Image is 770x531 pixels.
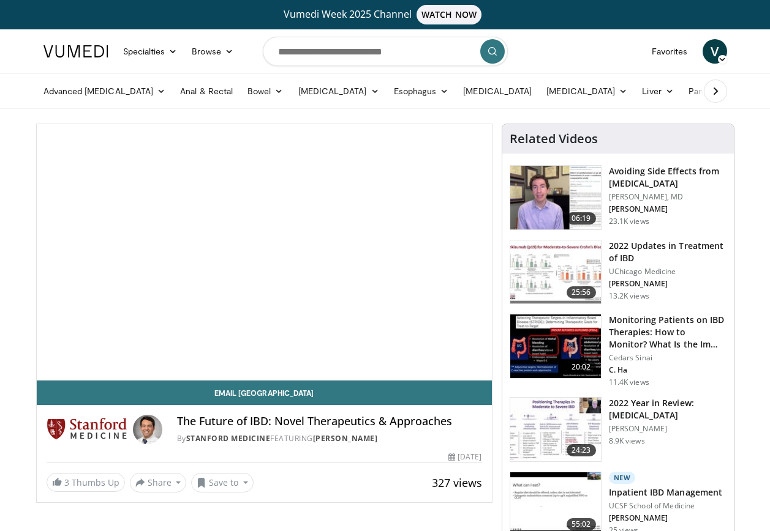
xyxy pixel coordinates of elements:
a: 06:19 Avoiding Side Effects from [MEDICAL_DATA] [PERSON_NAME], MD [PERSON_NAME] 23.1K views [510,165,727,230]
span: 55:02 [567,518,596,530]
p: 13.2K views [609,291,649,301]
a: Advanced [MEDICAL_DATA] [36,79,173,103]
img: 6f9900f7-f6e7-4fd7-bcbb-2a1dc7b7d476.150x105_q85_crop-smart_upscale.jpg [510,166,601,229]
p: C. Ha [609,365,727,375]
button: Save to [191,473,254,492]
a: Email [GEOGRAPHIC_DATA] [37,381,492,405]
a: Bowel [240,79,290,103]
h3: Inpatient IBD Management [609,486,722,499]
h4: The Future of IBD: Novel Therapeutics & Approaches [177,415,482,428]
span: 3 [64,477,69,488]
span: 327 views [432,475,482,490]
a: [MEDICAL_DATA] [539,79,635,103]
video-js: Video Player [37,124,492,381]
span: WATCH NOW [417,5,481,24]
p: [PERSON_NAME] [609,279,727,289]
p: New [609,472,636,484]
img: c8f6342a-03ba-4a11-b6ec-66ffec6acc41.150x105_q85_crop-smart_upscale.jpg [510,398,601,461]
a: 20:02 Monitoring Patients on IBD Therapies: How to Monitor? What Is the Im… Cedars Sinai C. Ha 11... [510,314,727,387]
a: Favorites [644,39,695,64]
div: [DATE] [448,451,481,462]
img: 9393c547-9b5d-4ed4-b79d-9c9e6c9be491.150x105_q85_crop-smart_upscale.jpg [510,240,601,304]
p: UChicago Medicine [609,267,727,277]
a: 24:23 2022 Year in Review: [MEDICAL_DATA] [PERSON_NAME] 8.9K views [510,397,727,462]
a: Stanford Medicine [186,433,271,444]
a: 25:56 2022 Updates in Treatment of IBD UChicago Medicine [PERSON_NAME] 13.2K views [510,240,727,305]
span: 24:23 [567,444,596,456]
p: [PERSON_NAME] [609,513,722,523]
a: 3 Thumbs Up [47,473,125,492]
a: [MEDICAL_DATA] [291,79,387,103]
img: Avatar [133,415,162,444]
span: 06:19 [567,212,596,225]
p: [PERSON_NAME], MD [609,192,727,202]
a: V [703,39,727,64]
p: UCSF School of Medicine [609,501,722,511]
input: Search topics, interventions [263,37,508,66]
a: Liver [635,79,681,103]
a: Anal & Rectal [173,79,240,103]
img: Stanford Medicine [47,415,128,444]
a: Esophagus [387,79,456,103]
p: 23.1K views [609,217,649,226]
p: [PERSON_NAME] [609,424,727,434]
a: Specialties [116,39,185,64]
p: Cedars Sinai [609,353,727,363]
p: 11.4K views [609,377,649,387]
a: [MEDICAL_DATA] [456,79,539,103]
h3: Monitoring Patients on IBD Therapies: How to Monitor? What Is the Im… [609,314,727,351]
img: 609225da-72ea-422a-b68c-0f05c1f2df47.150x105_q85_crop-smart_upscale.jpg [510,314,601,378]
a: [PERSON_NAME] [313,433,378,444]
div: By FEATURING [177,433,482,444]
a: Browse [184,39,241,64]
a: Vumedi Week 2025 ChannelWATCH NOW [45,5,725,24]
p: 8.9K views [609,436,645,446]
span: 20:02 [567,361,596,373]
h3: Avoiding Side Effects from [MEDICAL_DATA] [609,165,727,190]
button: Share [130,473,187,492]
img: VuMedi Logo [43,45,108,58]
h3: 2022 Updates in Treatment of IBD [609,240,727,264]
h3: 2022 Year in Review: [MEDICAL_DATA] [609,397,727,421]
span: 25:56 [567,286,596,299]
h4: Related Videos [510,132,598,146]
p: [PERSON_NAME] [609,204,727,214]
